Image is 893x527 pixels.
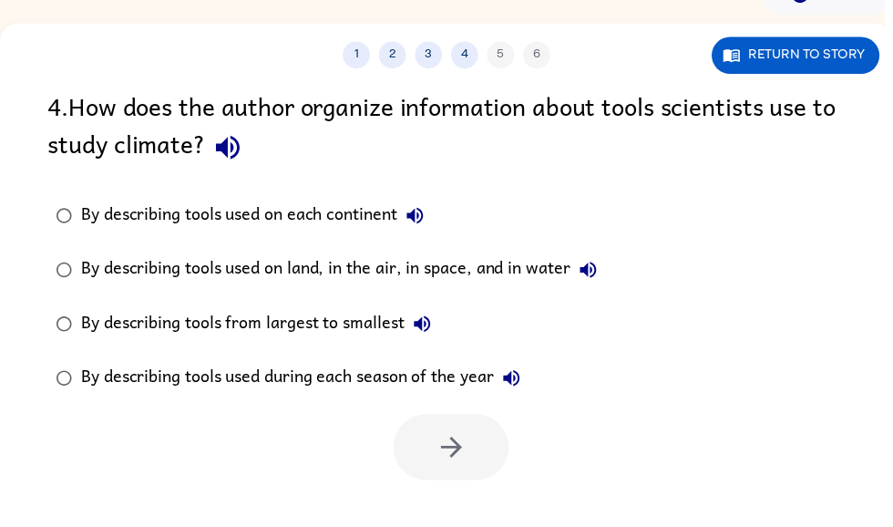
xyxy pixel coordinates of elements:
button: Return to story [719,37,888,75]
div: By describing tools used on each continent [82,200,437,236]
button: By describing tools from largest to smallest [408,309,445,346]
div: By describing tools used during each season of the year [82,364,535,400]
div: By describing tools from largest to smallest [82,309,445,346]
button: 4 [456,42,483,69]
div: By describing tools used on land, in the air, in space, and in water [82,254,612,291]
button: By describing tools used on land, in the air, in space, and in water [576,254,612,291]
button: 1 [346,42,374,69]
button: By describing tools used during each season of the year [498,364,535,400]
div: 4 . How does the author organize information about tools scientists use to study climate? [48,88,854,172]
button: 3 [419,42,446,69]
button: By describing tools used on each continent [401,200,437,236]
button: 2 [383,42,410,69]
